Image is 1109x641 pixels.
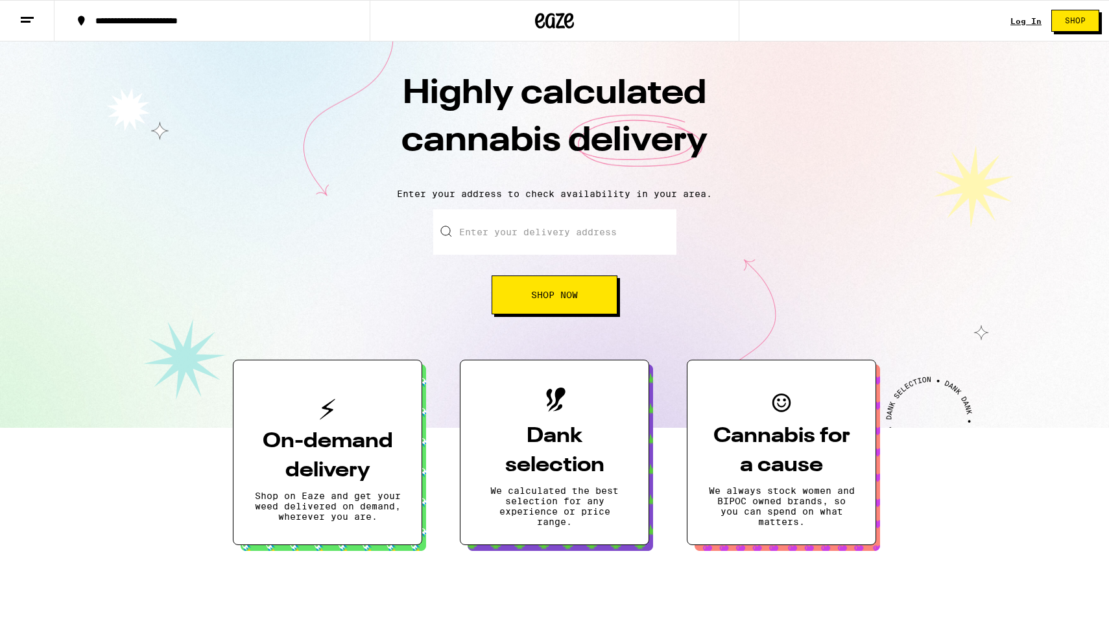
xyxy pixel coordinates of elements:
a: Shop [1042,10,1109,32]
span: Shop [1065,17,1086,25]
button: Cannabis for a causeWe always stock women and BIPOC owned brands, so you can spend on what matters. [687,360,876,545]
button: Shop [1051,10,1099,32]
button: On-demand deliveryShop on Eaze and get your weed delivered on demand, wherever you are. [233,360,422,545]
h3: Dank selection [481,422,628,480]
p: Enter your address to check availability in your area. [13,189,1096,199]
a: Log In [1010,17,1042,25]
button: Shop Now [492,275,617,314]
p: We calculated the best selection for any experience or price range. [481,485,628,527]
h3: Cannabis for a cause [708,422,855,480]
input: Enter your delivery address [433,209,676,255]
span: Shop Now [531,290,578,299]
button: Dank selectionWe calculated the best selection for any experience or price range. [460,360,649,545]
h3: On-demand delivery [254,427,401,485]
p: Shop on Eaze and get your weed delivered on demand, wherever you are. [254,491,401,522]
h1: Highly calculated cannabis delivery [328,71,781,178]
p: We always stock women and BIPOC owned brands, so you can spend on what matters. [708,485,855,527]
